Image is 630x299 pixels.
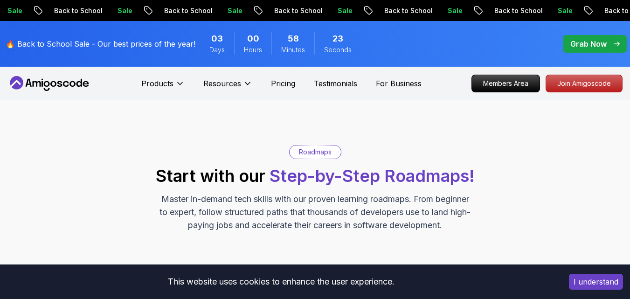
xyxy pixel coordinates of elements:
button: Products [141,78,185,97]
p: Master in-demand tech skills with our proven learning roadmaps. From beginner to expert, follow s... [159,193,472,232]
span: 3 Days [211,32,223,45]
p: Back to School [116,6,179,15]
div: This website uses cookies to enhance the user experience. [7,271,555,292]
button: Resources [203,78,252,97]
p: Sale [69,6,99,15]
p: Join Amigoscode [546,75,622,92]
p: Grab Now [570,38,607,49]
span: Step-by-Step Roadmaps! [270,166,475,186]
p: Back to School [446,6,509,15]
a: Members Area [471,75,540,92]
p: Back to School [226,6,289,15]
p: Back to School [336,6,399,15]
a: Pricing [271,78,295,89]
h2: Start with our [156,167,475,185]
span: 23 Seconds [332,32,343,45]
span: Days [209,45,225,55]
span: Hours [244,45,262,55]
a: Testimonials [314,78,357,89]
span: Seconds [324,45,352,55]
span: 0 Hours [247,32,259,45]
button: Accept cookies [569,274,623,290]
p: Sale [399,6,429,15]
p: Roadmaps [299,147,332,157]
span: Minutes [281,45,305,55]
p: Sale [179,6,209,15]
p: Sale [289,6,319,15]
p: Back to School [6,6,69,15]
p: Sale [509,6,539,15]
p: Products [141,78,173,89]
p: Back to School [556,6,619,15]
span: 58 Minutes [288,32,299,45]
a: Join Amigoscode [546,75,623,92]
p: 🔥 Back to School Sale - Our best prices of the year! [6,38,195,49]
p: Resources [203,78,241,89]
a: For Business [376,78,422,89]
